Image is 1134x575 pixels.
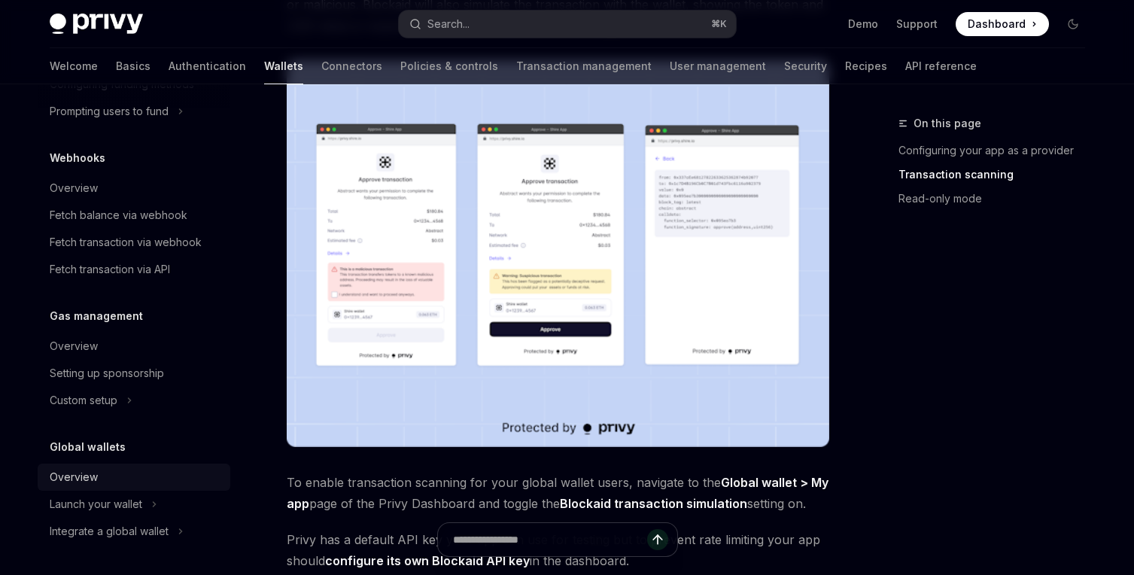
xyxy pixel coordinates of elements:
[38,360,230,387] a: Setting up sponsorship
[516,48,652,84] a: Transaction management
[169,48,246,84] a: Authentication
[50,307,143,325] h5: Gas management
[647,529,668,550] button: Send message
[38,98,230,125] button: Toggle Prompting users to fund section
[896,17,938,32] a: Support
[38,175,230,202] a: Overview
[400,48,498,84] a: Policies & controls
[427,15,470,33] div: Search...
[38,256,230,283] a: Fetch transaction via API
[38,491,230,518] button: Toggle Launch your wallet section
[50,149,105,167] h5: Webhooks
[50,14,143,35] img: dark logo
[50,337,98,355] div: Overview
[898,163,1097,187] a: Transaction scanning
[560,496,747,511] strong: Blockaid transaction simulation
[956,12,1049,36] a: Dashboard
[264,48,303,84] a: Wallets
[38,518,230,545] button: Toggle Integrate a global wallet section
[50,364,164,382] div: Setting up sponsorship
[321,48,382,84] a: Connectors
[50,48,98,84] a: Welcome
[670,48,766,84] a: User management
[38,387,230,414] button: Toggle Custom setup section
[38,202,230,229] a: Fetch balance via webhook
[453,523,647,556] input: Ask a question...
[399,11,736,38] button: Open search
[898,187,1097,211] a: Read-only mode
[50,206,187,224] div: Fetch balance via webhook
[711,18,727,30] span: ⌘ K
[38,464,230,491] a: Overview
[784,48,827,84] a: Security
[38,333,230,360] a: Overview
[287,472,829,514] span: To enable transaction scanning for your global wallet users, navigate to the page of the Privy Da...
[287,475,828,512] a: Global wallet > My app
[50,260,170,278] div: Fetch transaction via API
[50,495,142,513] div: Launch your wallet
[50,102,169,120] div: Prompting users to fund
[50,233,202,251] div: Fetch transaction via webhook
[116,48,150,84] a: Basics
[914,114,981,132] span: On this page
[845,48,887,84] a: Recipes
[968,17,1026,32] span: Dashboard
[905,48,977,84] a: API reference
[898,138,1097,163] a: Configuring your app as a provider
[50,391,117,409] div: Custom setup
[287,60,829,448] img: Transaction scanning UI
[38,229,230,256] a: Fetch transaction via webhook
[50,468,98,486] div: Overview
[50,522,169,540] div: Integrate a global wallet
[50,438,126,456] h5: Global wallets
[848,17,878,32] a: Demo
[50,179,98,197] div: Overview
[1061,12,1085,36] button: Toggle dark mode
